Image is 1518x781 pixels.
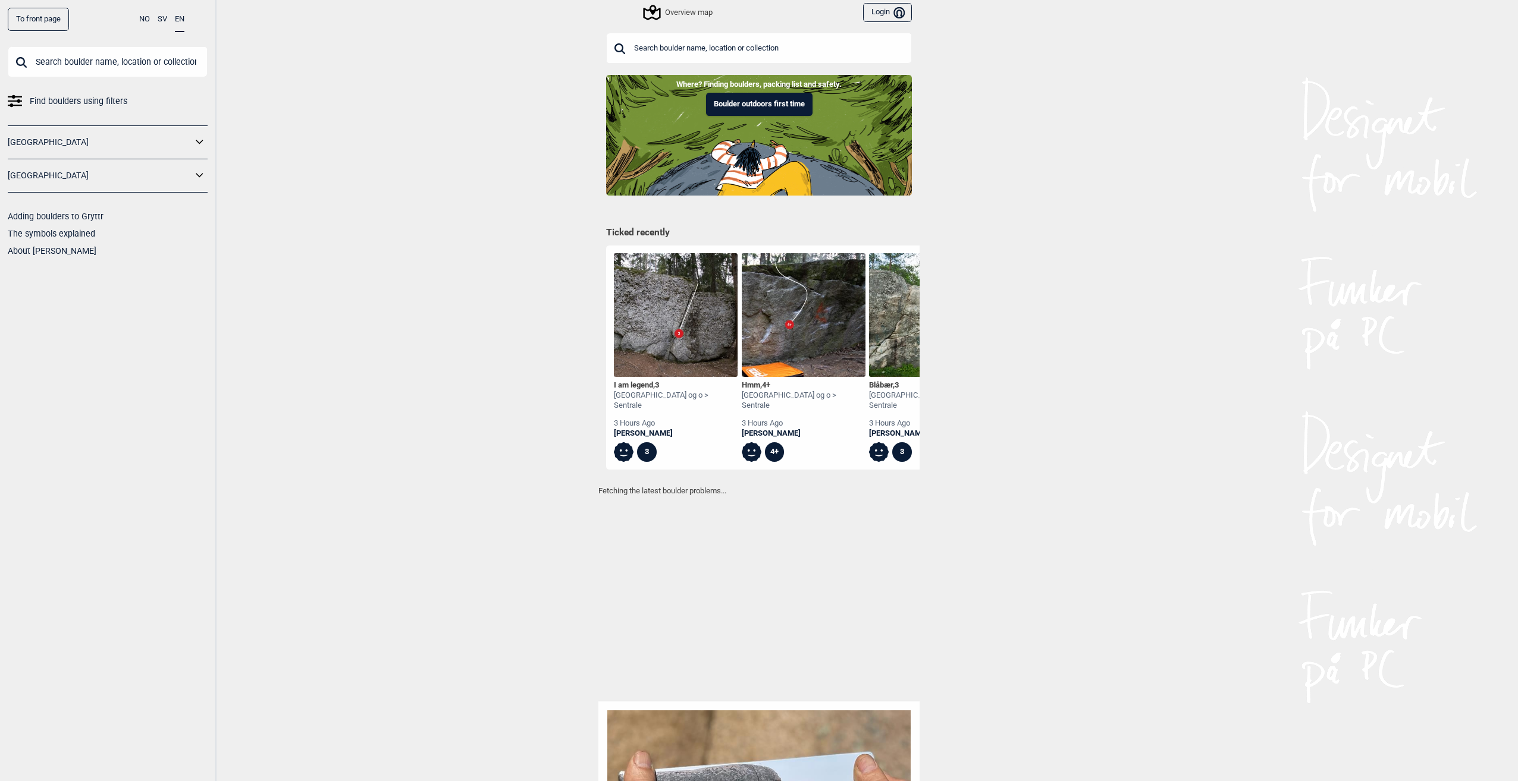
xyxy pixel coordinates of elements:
div: [GEOGRAPHIC_DATA] og o > Sentrale [614,390,738,411]
button: NO [139,8,150,31]
div: I am legend , [614,380,738,390]
button: Login [863,3,912,23]
span: Find boulders using filters [30,93,127,110]
a: About [PERSON_NAME] [8,246,96,256]
input: Search boulder name, location or collection [8,46,208,77]
a: [GEOGRAPHIC_DATA] [8,134,192,151]
h1: Ticked recently [606,226,912,240]
input: Search boulder name, location or collection [606,33,912,64]
a: [PERSON_NAME] [742,429,865,439]
img: I am legend 200331 [614,253,738,377]
span: 3 [895,380,899,389]
a: [GEOGRAPHIC_DATA] [8,167,192,184]
a: [PERSON_NAME] [869,429,993,439]
div: 4+ [765,442,785,462]
button: Boulder outdoors first time [706,93,813,116]
img: Blabaer 200312 [869,253,993,377]
div: 3 [892,442,912,462]
p: Where? Finding boulders, packing list and safety. [9,78,1509,90]
div: 3 hours ago [869,418,993,429]
button: SV [158,8,167,31]
div: 3 hours ago [614,418,738,429]
a: Adding boulders to Gryttr [8,212,103,221]
a: [PERSON_NAME] [614,429,738,439]
div: Hmm , [742,380,865,390]
span: 3 [655,380,659,389]
div: Overview map [645,5,713,20]
div: Blåbær , [869,380,993,390]
img: Hmm 200331 [742,253,865,377]
div: 3 hours ago [742,418,865,429]
div: [GEOGRAPHIC_DATA] og o > Sentrale [869,390,993,411]
a: Find boulders using filters [8,93,208,110]
p: Fetching the latest boulder problems... [598,485,920,497]
a: To front page [8,8,69,31]
div: [GEOGRAPHIC_DATA] og o > Sentrale [742,390,865,411]
button: EN [175,8,184,32]
img: Indoor to outdoor [606,75,912,195]
span: 4+ [762,380,770,389]
a: The symbols explained [8,229,95,238]
div: 3 [637,442,657,462]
